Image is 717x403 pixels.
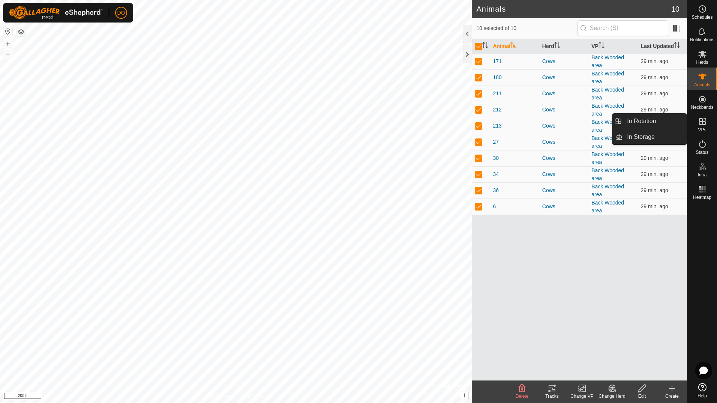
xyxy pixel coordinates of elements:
div: Tracks [537,393,567,400]
div: Cows [542,138,585,146]
th: Last Updated [638,39,687,54]
a: Back Wooded area [591,87,624,101]
span: Help [697,394,707,398]
div: Cows [542,122,585,130]
a: Back Wooded area [591,119,624,133]
th: Herd [539,39,588,54]
span: 211 [493,90,501,98]
span: i [463,392,465,398]
div: Cows [542,106,585,114]
span: Aug 21, 2025, 10:35 AM [641,187,668,193]
span: Heatmap [693,195,711,200]
span: Animals [694,83,710,87]
span: Aug 21, 2025, 10:35 AM [641,90,668,96]
button: i [460,391,468,400]
span: VPs [698,128,706,132]
span: 34 [493,170,499,178]
a: Back Wooded area [591,167,624,181]
span: Aug 21, 2025, 10:35 AM [641,203,668,209]
div: Create [657,393,687,400]
a: Back Wooded area [591,200,624,214]
span: Aug 21, 2025, 10:35 AM [641,155,668,161]
span: Status [696,150,708,155]
span: Infra [697,173,706,177]
a: Back Wooded area [591,54,624,68]
span: Aug 21, 2025, 10:35 AM [641,107,668,113]
span: 27 [493,138,499,146]
th: VP [588,39,637,54]
h2: Animals [476,5,671,14]
div: Cows [542,170,585,178]
a: Back Wooded area [591,183,624,197]
a: In Storage [622,129,687,144]
a: Back Wooded area [591,71,624,84]
a: Help [687,380,717,401]
p-sorticon: Activate to sort [674,43,680,49]
span: Schedules [691,15,712,20]
li: In Rotation [612,114,687,129]
div: Change VP [567,393,597,400]
div: Cows [542,154,585,162]
button: + [3,39,12,48]
span: 30 [493,154,499,162]
span: 180 [493,74,501,81]
div: Change Herd [597,393,627,400]
button: Reset Map [3,27,12,36]
th: Animal [490,39,539,54]
div: Cows [542,74,585,81]
span: Herds [696,60,708,65]
div: Cows [542,203,585,211]
p-sorticon: Activate to sort [510,43,516,49]
a: Back Wooded area [591,103,624,117]
span: 10 selected of 10 [476,24,577,32]
span: 171 [493,57,501,65]
button: – [3,49,12,58]
span: 6 [493,203,496,211]
div: Cows [542,186,585,194]
span: Notifications [690,38,714,42]
span: Aug 21, 2025, 10:35 AM [641,171,668,177]
span: Aug 21, 2025, 10:35 AM [641,58,668,64]
a: Privacy Policy [206,393,234,400]
div: Cows [542,57,585,65]
span: Aug 21, 2025, 10:35 AM [641,74,668,80]
button: Map Layers [16,27,25,36]
a: In Rotation [622,114,687,129]
span: 213 [493,122,501,130]
span: 212 [493,106,501,114]
span: In Rotation [627,117,656,126]
a: Back Wooded area [591,135,624,149]
span: In Storage [627,132,655,141]
a: Back Wooded area [591,151,624,165]
span: 36 [493,186,499,194]
input: Search (S) [577,20,668,36]
span: Neckbands [691,105,713,110]
img: Gallagher Logo [9,6,103,20]
span: DO [117,9,125,17]
p-sorticon: Activate to sort [598,43,604,49]
div: Cows [542,90,585,98]
p-sorticon: Activate to sort [482,43,488,49]
span: Delete [516,394,529,399]
p-sorticon: Activate to sort [554,43,560,49]
span: 10 [671,3,679,15]
a: Contact Us [243,393,265,400]
div: Edit [627,393,657,400]
li: In Storage [612,129,687,144]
